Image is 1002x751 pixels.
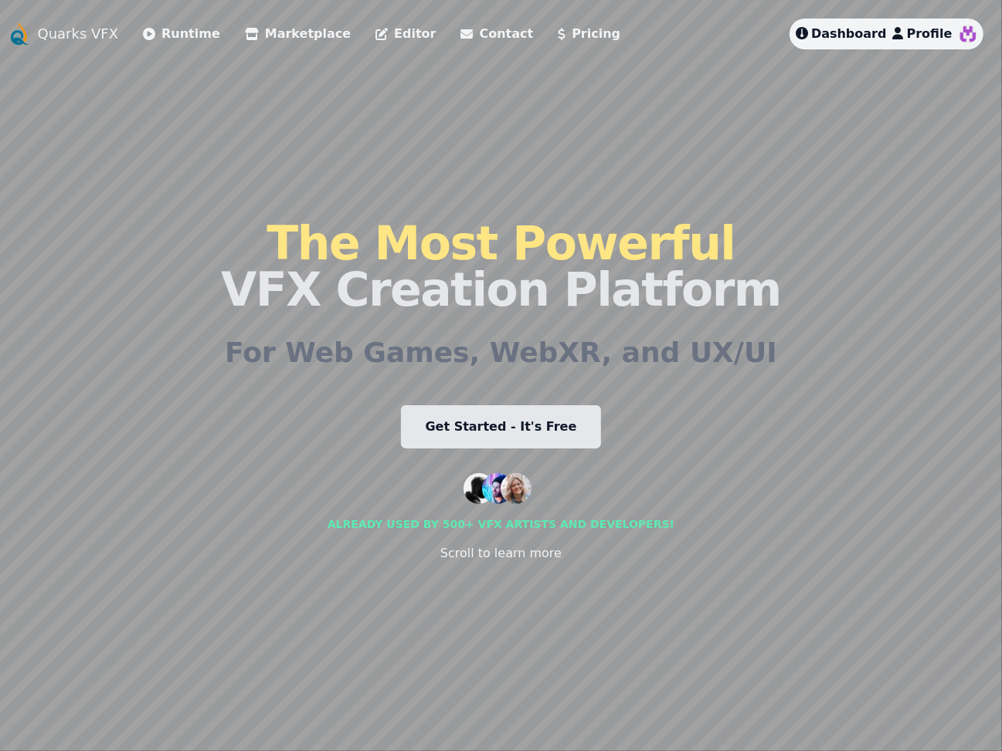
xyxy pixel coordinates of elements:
[440,544,562,563] div: Scroll to learn more
[893,25,953,43] a: Profile
[375,25,436,43] a: Editor
[907,26,953,41] span: Profile
[221,220,781,313] h1: VFX Creation Platform
[38,23,119,45] a: Quarks VFX
[482,473,513,504] img: customer 2
[959,25,977,43] img: 339655345 profile image
[558,25,620,43] a: Pricing
[245,25,351,43] a: Marketplace
[796,25,887,43] a: Dashboard
[143,25,220,43] a: Runtime
[461,25,534,43] a: Contact
[267,216,735,270] span: The Most Powerful
[811,26,887,41] span: Dashboard
[225,337,777,368] h2: For Web Games, WebXR, and UX/UI
[501,473,532,504] img: customer 3
[328,516,674,532] div: Already used by 500+ vfx artists and developers!
[464,473,494,504] img: customer 1
[401,405,602,448] a: Get Started - It's Free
